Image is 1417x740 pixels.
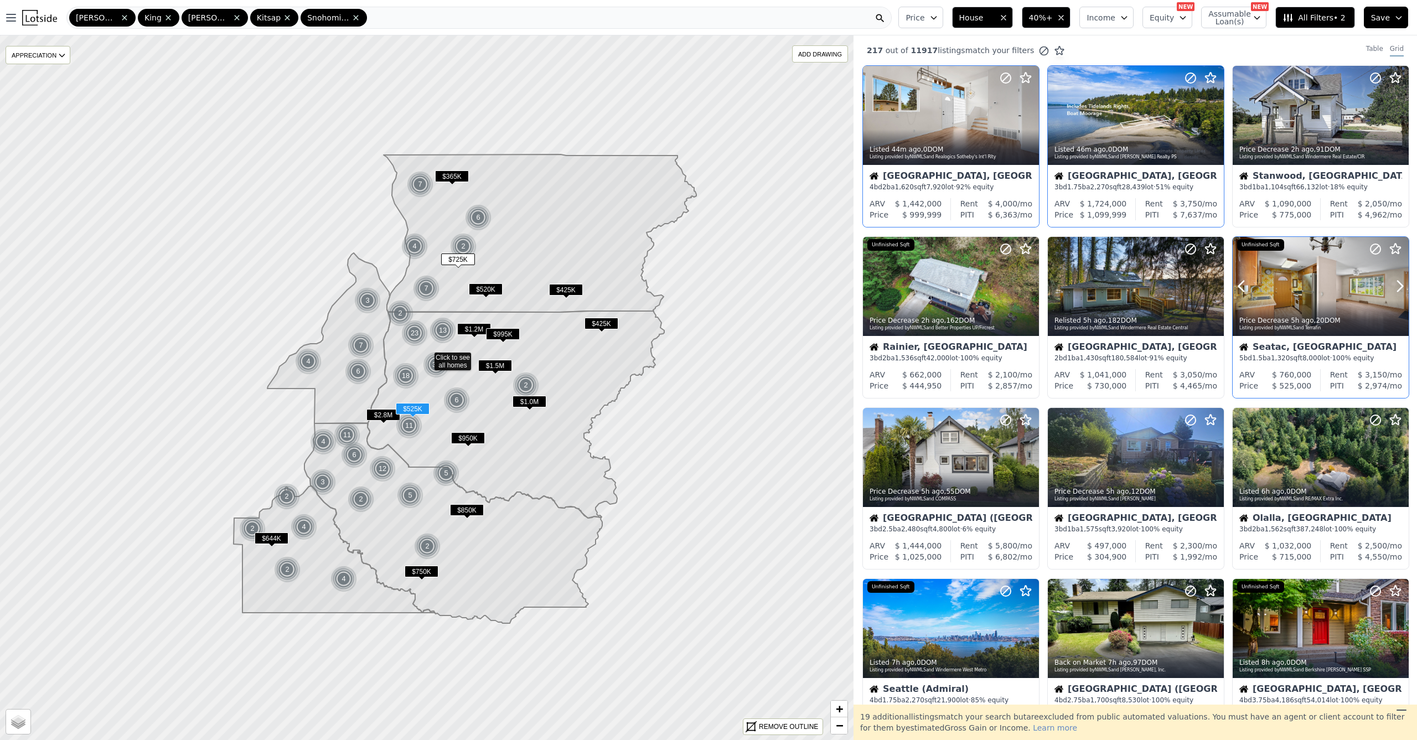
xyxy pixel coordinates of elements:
[1330,540,1348,551] div: Rent
[870,487,1033,496] div: Price Decrease , 55 DOM
[330,566,357,592] div: 4
[1232,65,1408,227] a: Price Decrease 2h ago,91DOMListing provided byNWMLSand Windermere Real Estate/CIRHouseStanwood, [...
[1163,369,1217,380] div: /mo
[1159,551,1217,562] div: /mo
[423,351,450,378] img: g1.png
[295,348,322,375] div: 4
[401,320,428,346] img: g1.png
[1054,525,1217,534] div: 3 bd 1 ba sqft lot · 100% equity
[310,428,337,455] img: g1.png
[1330,198,1348,209] div: Rent
[341,442,368,468] img: g1.png
[870,354,1032,363] div: 3 bd 2 ba sqft lot · 100% equity
[1239,525,1402,534] div: 3 bd 2 ba sqft lot · 100% equity
[513,372,539,399] div: 2
[443,387,470,413] img: g1.png
[310,428,337,455] div: 4
[450,233,477,260] img: g1.png
[1145,369,1163,380] div: Rent
[330,566,358,592] img: g1.png
[1054,172,1063,180] img: House
[870,380,888,391] div: Price
[1054,540,1070,551] div: ARV
[354,287,381,314] img: g1.png
[1145,198,1163,209] div: Rent
[1302,354,1321,362] span: 8,000
[921,488,944,495] time: 2025-08-20 17:14
[1173,541,1202,550] span: $ 2,300
[1348,198,1402,209] div: /mo
[1054,514,1063,522] img: House
[1163,198,1217,209] div: /mo
[902,381,942,390] span: $ 444,950
[1054,354,1217,363] div: 2 bd 1 ba sqft lot · 91% equity
[892,659,914,666] time: 2025-08-20 15:21
[585,318,618,329] span: $425K
[1239,209,1258,220] div: Price
[870,145,1033,154] div: Listed , 0 DOM
[1145,209,1159,220] div: PITI
[1239,343,1248,351] img: House
[1344,551,1402,562] div: /mo
[870,172,878,180] img: House
[348,486,375,513] img: g1.png
[334,422,360,448] div: 11
[1330,380,1344,391] div: PITI
[988,210,1017,219] span: $ 6,363
[397,482,423,509] div: 5
[309,469,337,495] img: g1.png
[1275,7,1354,28] button: All Filters• 2
[239,515,266,542] div: 2
[902,210,942,219] span: $ 999,999
[895,354,914,362] span: 1,536
[1239,487,1403,496] div: Listed , 0 DOM
[1358,552,1387,561] span: $ 4,550
[895,183,914,191] span: 1,620
[392,363,420,389] img: g1.png
[867,581,914,593] div: Unfinished Sqft
[401,233,428,260] img: g1.png
[1344,380,1402,391] div: /mo
[1108,659,1131,666] time: 2025-08-20 15:18
[988,199,1017,208] span: $ 4,000
[413,275,439,302] div: 7
[895,552,942,561] span: $ 1,025,000
[1047,236,1223,399] a: Relisted 5h ago,182DOMListing provided byNWMLSand Windermere Real Estate CentralHouse[GEOGRAPHIC_...
[1265,183,1284,191] span: 1,104
[959,12,995,23] span: House
[1265,541,1312,550] span: $ 1,032,000
[1054,685,1217,696] div: [GEOGRAPHIC_DATA] ([GEOGRAPHIC_DATA])
[1358,381,1387,390] span: $ 2,974
[926,354,949,362] span: 42,000
[291,514,317,540] div: 4
[435,170,469,187] div: $365K
[870,525,1032,534] div: 3 bd 2.5 ba sqft lot · 6% equity
[469,283,503,295] span: $520K
[423,351,449,378] div: 37
[1239,343,1402,354] div: Seatac, [GEOGRAPHIC_DATA]
[513,372,540,399] img: g1.png
[1080,354,1099,362] span: 1,430
[1047,65,1223,227] a: Listed 46m ago,0DOMListing provided byNWMLSand [PERSON_NAME] Realty PSHouse[GEOGRAPHIC_DATA], [GE...
[1237,239,1284,251] div: Unfinished Sqft
[1201,7,1266,28] button: Assumable Loan(s)
[345,358,372,385] img: g1.png
[1080,370,1127,379] span: $ 1,041,000
[952,7,1013,28] button: House
[1232,236,1408,399] a: Price Decrease 5h ago,20DOMListing provided byNWMLSand TerrafinUnfinished SqftHouseSeatac, [GEOGR...
[1358,370,1387,379] span: $ 3,150
[988,541,1017,550] span: $ 5,800
[369,456,396,482] img: g1.png
[870,667,1033,674] div: Listing provided by NWMLS and Windermere West Metro
[457,323,491,335] span: $1.2M
[486,328,520,340] span: $995K
[1239,198,1255,209] div: ARV
[433,460,460,487] img: g1.png
[1239,172,1402,183] div: Stanwood, [GEOGRAPHIC_DATA]
[387,300,413,327] div: 2
[870,540,885,551] div: ARV
[451,432,485,448] div: $950K
[450,504,484,520] div: $850K
[870,154,1033,161] div: Listing provided by NWMLS and Realogics Sotheby's Int'l Rlty
[274,556,301,583] img: g1.png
